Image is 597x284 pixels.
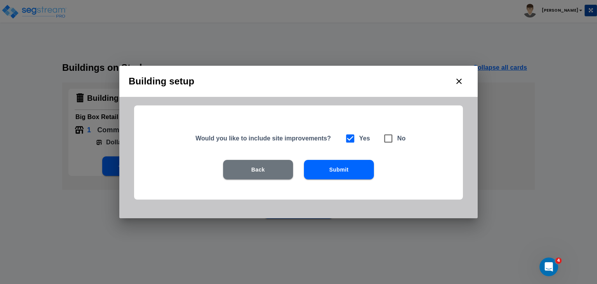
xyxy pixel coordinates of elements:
h5: Would you like to include site improvements? [196,134,335,142]
span: 4 [555,258,562,264]
button: Back [223,160,293,179]
button: close [450,72,468,91]
h6: No [397,133,406,144]
h6: Yes [359,133,370,144]
iframe: Intercom live chat [539,258,558,276]
h2: Building setup [119,66,478,97]
button: Submit [304,160,374,179]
